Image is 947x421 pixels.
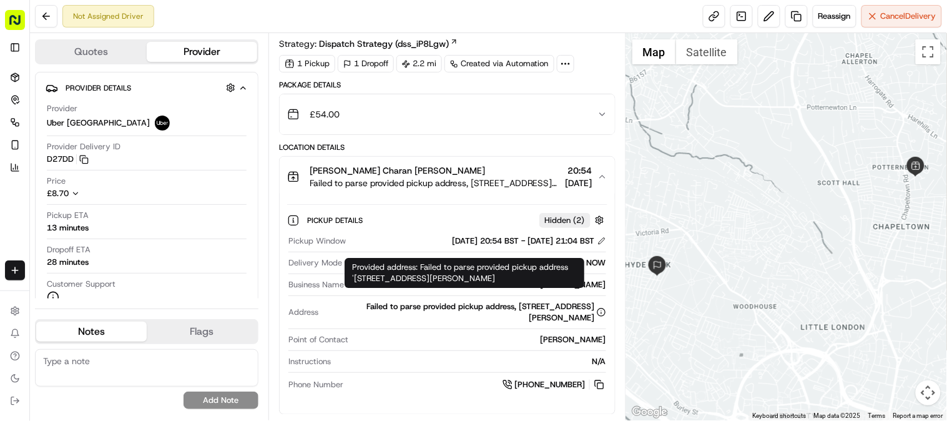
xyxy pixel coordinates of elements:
span: £54.00 [310,108,340,121]
span: Address [288,307,318,318]
button: Show street map [632,39,676,64]
div: Location Details [279,142,616,152]
span: Instructions [288,356,331,367]
div: 2.2 mi [396,55,442,72]
span: • [41,227,46,237]
div: Past conversations [12,162,84,172]
a: Terms (opens in new tab) [868,412,886,419]
img: Dianne Alexi Soriano [12,182,32,202]
a: Powered byPylon [88,309,151,319]
span: Provider Delivery ID [47,141,120,152]
span: [PERSON_NAME] [PERSON_NAME] [39,194,165,204]
div: Strategy: [279,37,458,50]
span: Uber [GEOGRAPHIC_DATA] [47,117,150,129]
img: 1736555255976-a54dd68f-1ca7-489b-9aae-adbdc363a1c4 [12,119,35,142]
button: Reassign [813,5,856,27]
div: 1 Dropoff [338,55,394,72]
a: Open this area in Google Maps (opens a new window) [629,404,670,420]
span: [DATE] [566,177,592,189]
a: 📗Knowledge Base [7,274,101,297]
div: 1 Pickup [279,55,335,72]
span: Pickup ETA [47,210,89,221]
span: Dispatch Strategy (dss_iP8Lgw) [319,37,449,50]
button: Hidden (2) [539,212,607,228]
button: Start new chat [212,123,227,138]
span: Cancel Delivery [881,11,936,22]
span: [PHONE_NUMBER] [515,379,586,390]
div: [DATE] 20:54 BST - [DATE] 21:04 BST [453,235,606,247]
span: [DATE] [175,194,200,204]
span: • [168,194,172,204]
span: Failed to parse provided pickup address, [STREET_ADDRESS][PERSON_NAME] [310,177,561,189]
span: Pickup Window [288,235,346,247]
span: Provider Details [66,83,131,93]
button: Quotes [36,42,147,62]
button: Map camera controls [916,380,941,405]
span: Price [47,176,66,187]
span: [DATE] [48,227,74,237]
span: API Documentation [118,279,200,292]
button: £54.00 [280,94,615,134]
img: Nash [12,12,37,37]
button: See all [194,160,227,175]
button: Toggle fullscreen view [916,39,941,64]
div: 💻 [105,280,115,290]
div: [PERSON_NAME] [353,334,606,345]
button: D27DD [47,154,89,165]
input: Got a question? Start typing here... [32,81,225,94]
img: 1736555255976-a54dd68f-1ca7-489b-9aae-adbdc363a1c4 [25,194,35,204]
button: Keyboard shortcuts [753,412,807,420]
span: Knowledge Base [25,279,96,292]
span: 20:54 [566,164,592,177]
button: Notes [36,322,147,342]
button: Show satellite imagery [676,39,738,64]
div: Provided address: Failed to parse provided pickup address '[STREET_ADDRESS][PERSON_NAME] [345,258,584,288]
a: Created via Automation [444,55,554,72]
span: Delivery Mode [288,257,342,269]
span: Pickup Details [307,215,365,225]
div: N/A [336,356,606,367]
span: Pylon [124,310,151,319]
span: [PERSON_NAME] Charan [PERSON_NAME] [310,164,485,177]
a: Dispatch Strategy (dss_iP8Lgw) [319,37,458,50]
button: CancelDelivery [861,5,942,27]
span: Point of Contact [288,334,348,345]
img: Google [629,404,670,420]
div: Start new chat [56,119,205,132]
span: Business Name [288,279,344,290]
span: £8.70 [47,188,69,199]
a: 💻API Documentation [101,274,205,297]
img: 1732323095091-59ea418b-cfe3-43c8-9ae0-d0d06d6fd42c [26,119,49,142]
span: Reassign [818,11,851,22]
div: We're available if you need us! [56,132,172,142]
div: NOW [347,257,606,269]
span: Hidden ( 2 ) [545,215,585,226]
button: £8.70 [47,188,157,199]
div: Failed to parse provided pickup address, [STREET_ADDRESS][PERSON_NAME] [323,301,606,324]
div: [PERSON_NAME] Charan [PERSON_NAME]Failed to parse provided pickup address, [STREET_ADDRESS][PERSO... [280,197,615,414]
button: [PERSON_NAME] Charan [PERSON_NAME]Failed to parse provided pickup address, [STREET_ADDRESS][PERSO... [280,157,615,197]
div: 28 minutes [47,257,89,268]
button: Provider Details [46,77,248,98]
div: 13 minutes [47,222,89,234]
div: Package Details [279,80,616,90]
span: Phone Number [288,379,343,390]
button: Provider [147,42,257,62]
button: Flags [147,322,257,342]
a: Report a map error [893,412,943,419]
div: 📗 [12,280,22,290]
p: Welcome 👋 [12,50,227,70]
img: uber-new-logo.jpeg [155,116,170,131]
a: [PHONE_NUMBER] [503,378,606,392]
span: Map data ©2025 [814,412,861,419]
span: Provider [47,103,77,114]
span: Dropoff ETA [47,244,91,255]
span: Customer Support [47,279,115,290]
